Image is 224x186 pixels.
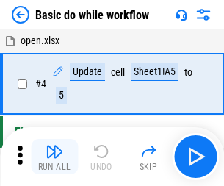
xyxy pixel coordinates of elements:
img: Run All [46,143,63,160]
div: Skip [140,162,158,171]
div: Basic do while workflow [35,8,149,22]
span: # 4 [35,78,46,90]
button: Skip [125,139,172,174]
img: Settings menu [195,6,212,24]
div: Sheet1!A5 [131,63,178,81]
button: Run All [31,139,78,174]
div: 5 [56,87,67,104]
img: Back [12,6,29,24]
div: Update [70,63,105,81]
div: to [184,67,192,78]
img: Main button [184,145,207,168]
div: Run All [38,162,71,171]
div: cell [111,67,125,78]
img: Support [176,9,187,21]
span: open.xlsx [21,35,59,46]
img: Skip [140,143,157,160]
